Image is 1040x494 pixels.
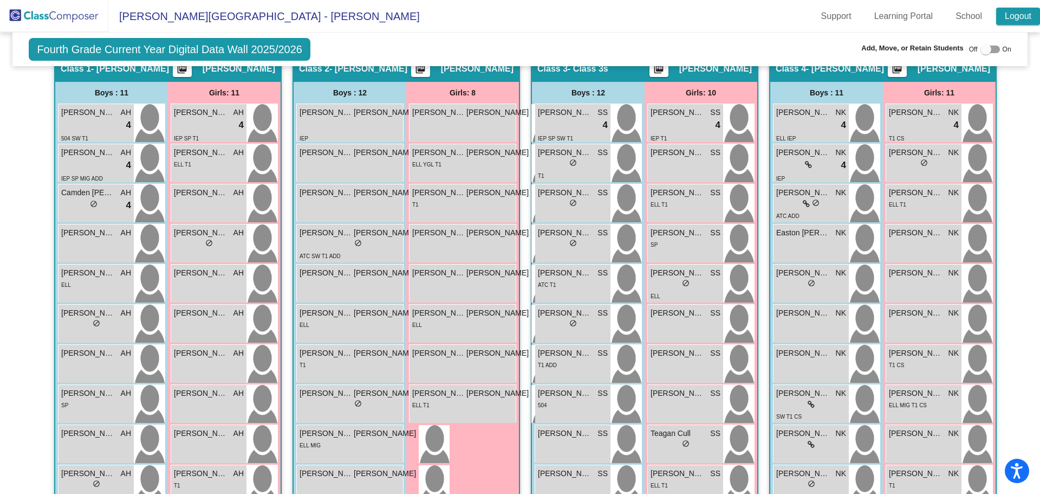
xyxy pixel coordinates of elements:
[233,307,244,319] span: AH
[776,468,830,479] span: [PERSON_NAME]
[538,107,592,118] span: [PERSON_NAME]
[969,44,978,54] span: Off
[126,158,131,172] span: 4
[776,147,830,158] span: [PERSON_NAME]
[710,267,720,279] span: SS
[710,147,720,158] span: SS
[841,118,846,132] span: 4
[61,227,115,239] span: [PERSON_NAME]
[93,480,100,487] span: do_not_disturb_alt
[414,63,427,79] mat-icon: picture_as_pdf
[300,348,354,359] span: [PERSON_NAME]
[61,468,115,479] span: [PERSON_NAME]
[406,82,519,104] div: Girls: 8
[61,187,115,198] span: Camden [PERSON_NAME]
[889,187,943,198] span: [PERSON_NAME]
[300,187,354,198] span: [PERSON_NAME]
[233,107,244,118] span: AH
[354,267,416,279] span: [PERSON_NAME]
[538,187,592,198] span: [PERSON_NAME]
[889,136,904,142] span: T1 CS
[354,227,416,239] span: [PERSON_NAME]
[466,307,529,319] span: [PERSON_NAME]
[466,187,529,198] span: [PERSON_NAME]
[776,227,830,239] span: Easton [PERSON_NAME]
[710,107,720,118] span: SS
[836,428,846,439] span: NK
[649,61,668,77] button: Print Students Details
[354,239,362,247] span: do_not_disturb_alt
[300,362,306,368] span: T1
[889,307,943,319] span: [PERSON_NAME]
[441,63,513,74] span: [PERSON_NAME]
[1003,44,1011,54] span: On
[354,307,416,319] span: [PERSON_NAME]
[597,307,608,319] span: SS
[597,147,608,158] span: SS
[55,82,168,104] div: Boys : 11
[354,428,416,439] span: [PERSON_NAME]
[651,136,667,142] span: IEP T1
[173,61,192,77] button: Print Students Details
[679,63,752,74] span: [PERSON_NAME]
[354,147,416,158] span: [PERSON_NAME]
[538,227,592,239] span: [PERSON_NAME]
[300,227,354,239] span: [PERSON_NAME]
[466,227,529,239] span: [PERSON_NAME]
[947,8,991,25] a: School
[776,414,802,420] span: SW T1 CS
[948,187,959,198] span: NK
[808,480,815,487] span: do_not_disturb_alt
[651,202,668,208] span: ELL T1
[174,307,228,319] span: [PERSON_NAME]
[121,388,131,399] span: AH
[233,267,244,279] span: AH
[651,107,705,118] span: [PERSON_NAME]
[597,107,608,118] span: SS
[710,428,720,439] span: SS
[411,61,430,77] button: Print Students Details
[651,267,705,279] span: [PERSON_NAME]
[888,61,907,77] button: Print Students Details
[651,388,705,399] span: [PERSON_NAME]
[776,136,796,142] span: ELL IEP
[918,63,990,74] span: [PERSON_NAME]
[597,348,608,359] span: SS
[466,348,529,359] span: [PERSON_NAME]
[300,388,354,399] span: [PERSON_NAME]
[597,267,608,279] span: SS
[294,82,406,104] div: Boys : 12
[233,187,244,198] span: AH
[651,348,705,359] span: [PERSON_NAME]
[61,402,68,408] span: SP
[300,322,309,328] span: ELL
[121,428,131,439] span: AH
[776,187,830,198] span: [PERSON_NAME]
[466,107,529,118] span: [PERSON_NAME]
[836,468,846,479] span: NK
[770,82,883,104] div: Boys : 11
[883,82,996,104] div: Girls: 11
[174,468,228,479] span: [PERSON_NAME]
[174,147,228,158] span: [PERSON_NAME]
[233,348,244,359] span: AH
[538,428,592,439] span: [PERSON_NAME]
[233,227,244,239] span: AH
[354,187,416,198] span: [PERSON_NAME]
[948,388,959,399] span: NK
[537,63,568,74] span: Class 3
[174,428,228,439] span: [PERSON_NAME]
[861,43,964,54] span: Add, Move, or Retain Students
[412,307,466,319] span: [PERSON_NAME]
[996,8,1040,25] a: Logout
[954,118,959,132] span: 4
[889,402,927,408] span: ELL MIG T1 CS
[412,402,430,408] span: ELL T1
[836,147,846,158] span: NK
[710,307,720,319] span: SS
[920,159,928,166] span: do_not_disturb_alt
[948,107,959,118] span: NK
[61,107,115,118] span: [PERSON_NAME]
[651,242,658,248] span: SP
[412,267,466,279] span: [PERSON_NAME]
